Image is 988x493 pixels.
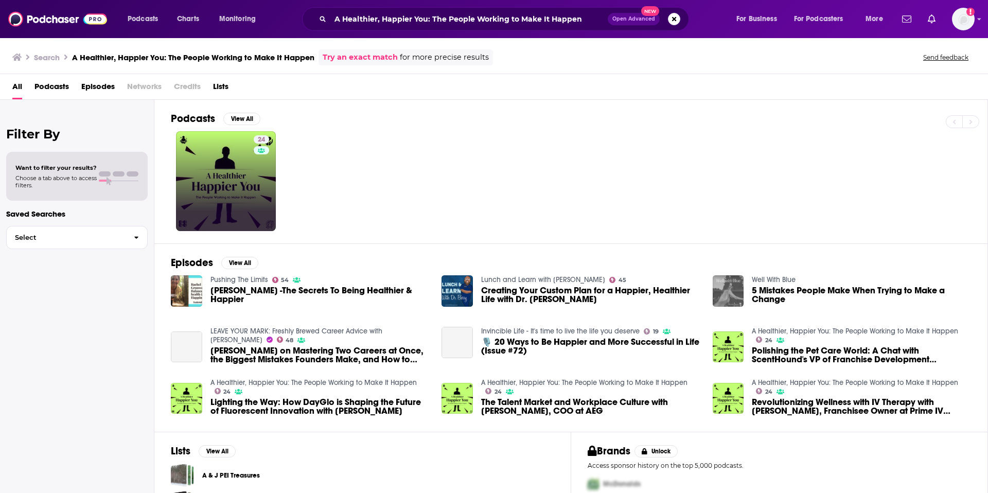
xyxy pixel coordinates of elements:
[752,286,971,304] a: 5 Mistakes People Make When Trying to Make a Change
[858,11,896,27] button: open menu
[323,51,398,63] a: Try an exact match
[254,135,269,144] a: 24
[756,388,772,394] a: 24
[171,112,215,125] h2: Podcasts
[787,11,858,27] button: open menu
[272,277,289,283] a: 54
[653,329,659,334] span: 19
[277,337,294,343] a: 48
[258,135,265,145] span: 24
[171,464,194,487] a: A & J PEI Treasures
[171,256,258,269] a: EpisodesView All
[281,278,289,283] span: 54
[952,8,975,30] button: Show profile menu
[729,11,790,27] button: open menu
[713,331,744,363] img: Polishing the Pet Care World: A Chat with ScentHound's VP of Franchise Development Tony Nicholson
[312,7,699,31] div: Search podcasts, credits, & more...
[34,78,69,99] a: Podcasts
[171,445,190,457] h2: Lists
[199,445,236,457] button: View All
[12,78,22,99] span: All
[223,113,260,125] button: View All
[210,275,268,284] a: Pushing The Limits
[81,78,115,99] a: Episodes
[7,234,126,241] span: Select
[641,6,660,16] span: New
[481,327,640,336] a: Invincible Life - It's time to live the life you deserve
[481,398,700,415] a: The Talent Market and Workplace Culture with Chris Rakel, COO at AEG
[794,12,843,26] span: For Podcasters
[330,11,608,27] input: Search podcasts, credits, & more...
[171,331,202,363] a: Rachel Johnson on Mastering Two Careers at Once, the Biggest Mistakes Founders Make, and How to C...
[952,8,975,30] span: Logged in as abbymayo
[210,286,430,304] span: [PERSON_NAME] -The Secrets To Being Healthier & Happier
[170,11,205,27] a: Charts
[176,131,276,231] a: 24
[588,445,630,457] h2: Brands
[952,8,975,30] img: User Profile
[765,338,772,343] span: 24
[752,327,958,336] a: A Healthier, Happier You: The People Working to Make It Happen
[177,12,199,26] span: Charts
[713,383,744,414] img: Revolutionizing Wellness with IV Therapy with Dana Kupper, Franchisee Owner at Prime IV Hydration
[72,52,314,62] h3: A Healthier, Happier You: The People Working to Make It Happen
[210,398,430,415] a: Lighting the Way: How DayGlo is Shaping the Future of Fluorescent Innovation with Tom DiPietro
[210,346,430,364] span: [PERSON_NAME] on Mastering Two Careers at Once, the Biggest Mistakes Founders Make, and How to Co...
[924,10,940,28] a: Show notifications dropdown
[644,328,659,334] a: 19
[6,127,148,142] h2: Filter By
[765,390,772,394] span: 24
[442,275,473,307] a: Creating Your Custom Plan for a Happier, Healthier Life with Dr. Donna Hamilton
[752,346,971,364] a: Polishing the Pet Care World: A Chat with ScentHound's VP of Franchise Development Tony Nicholson
[120,11,171,27] button: open menu
[866,12,883,26] span: More
[752,398,971,415] span: Revolutionizing Wellness with IV Therapy with [PERSON_NAME], Franchisee Owner at Prime IV Hydration
[212,11,269,27] button: open menu
[609,277,626,283] a: 45
[495,390,502,394] span: 24
[485,388,502,394] a: 24
[400,51,489,63] span: for more precise results
[898,10,915,28] a: Show notifications dropdown
[619,278,626,283] span: 45
[608,13,660,25] button: Open AdvancedNew
[713,275,744,307] img: 5 Mistakes People Make When Trying to Make a Change
[286,338,293,343] span: 48
[171,112,260,125] a: PodcastsView All
[128,12,158,26] span: Podcasts
[481,338,700,355] span: 🎙️ 20 Ways to Be Happier and More Successful in Life (Issue #72)
[6,209,148,219] p: Saved Searches
[221,257,258,269] button: View All
[219,12,256,26] span: Monitoring
[171,445,236,457] a: ListsView All
[752,346,971,364] span: Polishing the Pet Care World: A Chat with ScentHound's VP of Franchise Development [PERSON_NAME]
[15,164,97,171] span: Want to filter your results?
[481,286,700,304] a: Creating Your Custom Plan for a Happier, Healthier Life with Dr. Donna Hamilton
[442,383,473,414] img: The Talent Market and Workplace Culture with Chris Rakel, COO at AEG
[213,78,228,99] a: Lists
[442,327,473,358] a: 🎙️ 20 Ways to Be Happier and More Successful in Life (Issue #72)
[634,445,678,457] button: Unlock
[752,378,958,387] a: A Healthier, Happier You: The People Working to Make It Happen
[481,275,605,284] a: Lunch and Learn with Dr. Berry
[127,78,162,99] span: Networks
[6,226,148,249] button: Select
[966,8,975,16] svg: Add a profile image
[481,286,700,304] span: Creating Your Custom Plan for a Happier, Healthier Life with Dr. [PERSON_NAME]
[8,9,107,29] img: Podchaser - Follow, Share and Rate Podcasts
[736,12,777,26] span: For Business
[171,383,202,414] img: Lighting the Way: How DayGlo is Shaping the Future of Fluorescent Innovation with Tom DiPietro
[34,52,60,62] h3: Search
[481,398,700,415] span: The Talent Market and Workplace Culture with [PERSON_NAME], COO at AEG
[171,275,202,307] a: Rachel Grunwell -The Secrets To Being Healthier & Happier
[752,398,971,415] a: Revolutionizing Wellness with IV Therapy with Dana Kupper, Franchisee Owner at Prime IV Hydration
